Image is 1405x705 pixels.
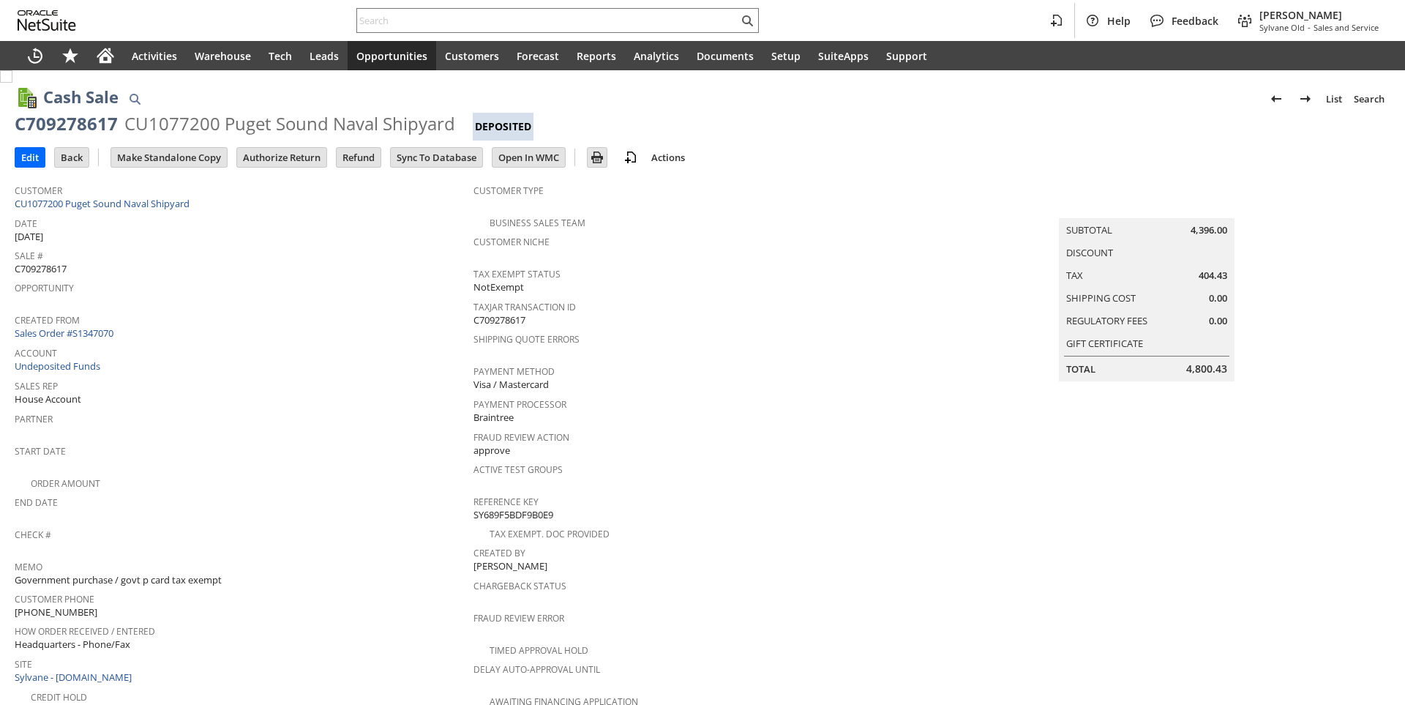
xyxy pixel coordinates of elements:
span: Government purchase / govt p card tax exempt [15,573,222,587]
caption: Summary [1059,195,1234,218]
a: Tax Exempt Status [473,268,561,280]
a: Customers [436,41,508,70]
a: Memo [15,561,42,573]
a: Customer [15,184,62,197]
input: Search [357,12,738,29]
a: Tax Exempt. Doc Provided [490,528,610,540]
a: Support [877,41,936,70]
span: 404.43 [1199,269,1227,283]
input: Sync To Database [391,148,482,167]
a: CU1077200 Puget Sound Naval Shipyard [15,197,193,210]
a: Customer Type [473,184,544,197]
svg: Shortcuts [61,47,79,64]
a: Payment Method [473,365,555,378]
a: Date [15,217,37,230]
input: Authorize Return [237,148,326,167]
a: Activities [123,41,186,70]
a: Shipping Quote Errors [473,333,580,346]
div: C709278617 [15,112,118,135]
h1: Cash Sale [43,85,119,109]
span: approve [473,444,510,458]
span: C709278617 [15,262,67,276]
a: Documents [688,41,763,70]
a: Check # [15,529,51,541]
a: Sylvane - [DOMAIN_NAME] [15,671,135,684]
a: Order Amount [31,477,100,490]
span: Sylvane Old [1259,22,1305,33]
a: TaxJar Transaction ID [473,301,576,313]
div: Deposited [473,113,533,141]
a: List [1320,87,1348,111]
span: Documents [697,49,754,63]
img: Previous [1267,90,1285,108]
span: 4,800.43 [1186,362,1227,376]
a: Regulatory Fees [1066,314,1147,327]
a: Leads [301,41,348,70]
a: Tech [260,41,301,70]
a: Customer Niche [473,236,550,248]
a: Credit Hold [31,691,87,704]
a: Reference Key [473,496,539,508]
a: Chargeback Status [473,580,566,592]
a: Fraud Review Error [473,612,564,624]
a: Delay Auto-Approval Until [473,663,600,676]
a: Actions [645,151,691,164]
span: 4,396.00 [1191,223,1227,237]
a: SuiteApps [809,41,877,70]
a: Discount [1066,246,1113,259]
a: Undeposited Funds [15,359,100,373]
a: Reports [568,41,625,70]
a: Payment Processor [473,398,566,411]
span: Reports [577,49,616,63]
a: How Order Received / Entered [15,625,155,638]
a: Created By [473,547,525,559]
span: Visa / Mastercard [473,378,549,392]
span: Leads [310,49,339,63]
span: 0.00 [1209,291,1227,305]
input: Make Standalone Copy [111,148,227,167]
a: Shipping Cost [1066,291,1136,305]
a: Fraud Review Action [473,431,569,444]
input: Edit [15,148,45,167]
a: Recent Records [18,41,53,70]
span: Support [886,49,927,63]
input: Refund [337,148,381,167]
span: [PERSON_NAME] [473,559,547,573]
input: Open In WMC [492,148,565,167]
a: Setup [763,41,809,70]
a: Forecast [508,41,568,70]
span: Customers [445,49,499,63]
span: Activities [132,49,177,63]
a: Analytics [625,41,688,70]
span: 0.00 [1209,314,1227,328]
a: Created From [15,314,80,327]
span: [PHONE_NUMBER] [15,605,97,619]
span: Braintree [473,411,514,425]
span: C709278617 [473,313,525,327]
svg: logo [18,10,76,31]
a: Opportunities [348,41,436,70]
a: Start Date [15,445,66,458]
a: Home [88,41,123,70]
a: Active Test Groups [473,463,563,476]
a: Sale # [15,250,43,262]
a: Site [15,658,32,671]
img: Next [1297,90,1314,108]
svg: Search [738,12,756,29]
svg: Recent Records [26,47,44,64]
a: Search [1348,87,1390,111]
a: Partner [15,413,53,425]
img: add-record.svg [622,149,640,166]
span: Feedback [1172,14,1218,28]
span: - [1308,22,1311,33]
span: [DATE] [15,230,43,244]
a: Sales Order #S1347070 [15,327,117,340]
a: Account [15,347,57,359]
span: House Account [15,392,81,406]
svg: Home [97,47,114,64]
a: Business Sales Team [490,217,585,229]
a: Tax [1066,269,1083,282]
img: Print [588,149,606,166]
a: Customer Phone [15,593,94,605]
span: Headquarters - Phone/Fax [15,638,130,652]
